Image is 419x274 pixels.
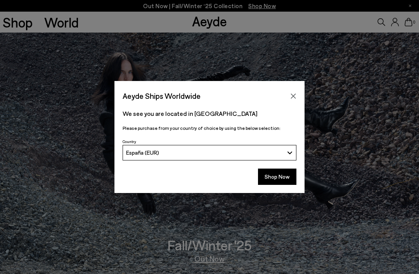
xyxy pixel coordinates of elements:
[126,149,159,156] span: España (EUR)
[123,139,136,144] span: Country
[123,89,201,103] span: Aeyde Ships Worldwide
[287,90,299,102] button: Close
[123,109,296,118] p: We see you are located in [GEOGRAPHIC_DATA]
[258,169,296,185] button: Shop Now
[123,124,296,132] p: Please purchase from your country of choice by using the below selection:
